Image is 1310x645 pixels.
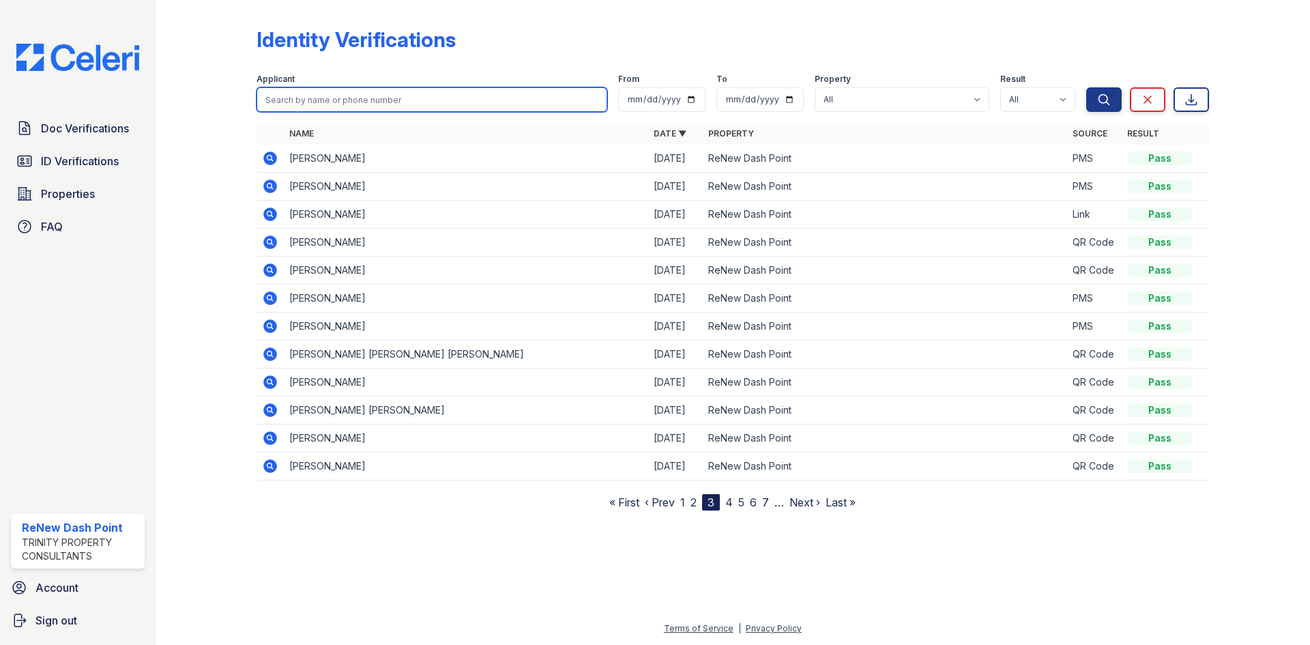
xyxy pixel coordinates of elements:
[284,341,648,369] td: [PERSON_NAME] [PERSON_NAME] [PERSON_NAME]
[703,453,1067,481] td: ReNew Dash Point
[648,257,703,285] td: [DATE]
[1127,291,1193,305] div: Pass
[654,128,686,139] a: Date ▼
[789,496,820,509] a: Next ›
[648,229,703,257] td: [DATE]
[1127,375,1193,389] div: Pass
[664,623,733,633] a: Terms of Service
[703,285,1067,313] td: ReNew Dash Point
[1067,201,1122,229] td: Link
[22,536,139,563] div: Trinity Property Consultants
[648,173,703,201] td: [DATE]
[41,120,129,137] span: Doc Verifications
[826,496,856,509] a: Last »
[284,173,648,201] td: [PERSON_NAME]
[648,313,703,341] td: [DATE]
[648,425,703,453] td: [DATE]
[703,257,1067,285] td: ReNew Dash Point
[11,115,145,142] a: Doc Verifications
[648,201,703,229] td: [DATE]
[703,425,1067,453] td: ReNew Dash Point
[690,496,697,509] a: 2
[5,607,150,634] a: Sign out
[648,453,703,481] td: [DATE]
[5,44,150,71] img: CE_Logo_Blue-a8612792a0a2168367f1c8372b55b34899dd931a85d93a1a3d3e32e68fde9ad4.png
[648,369,703,397] td: [DATE]
[774,494,784,511] span: …
[680,496,685,509] a: 1
[703,229,1067,257] td: ReNew Dash Point
[746,623,802,633] a: Privacy Policy
[703,313,1067,341] td: ReNew Dash Point
[702,494,720,511] div: 3
[750,496,757,509] a: 6
[257,87,607,112] input: Search by name or phone number
[1127,180,1193,193] div: Pass
[618,74,639,85] label: From
[703,201,1067,229] td: ReNew Dash Point
[703,369,1067,397] td: ReNew Dash Point
[1067,313,1122,341] td: PMS
[762,496,769,509] a: 7
[1067,285,1122,313] td: PMS
[725,496,733,509] a: 4
[738,496,744,509] a: 5
[703,173,1067,201] td: ReNew Dash Point
[1073,128,1107,139] a: Source
[1127,459,1193,473] div: Pass
[11,147,145,175] a: ID Verifications
[1127,431,1193,445] div: Pass
[648,397,703,425] td: [DATE]
[648,145,703,173] td: [DATE]
[41,218,63,235] span: FAQ
[1067,145,1122,173] td: PMS
[1127,207,1193,221] div: Pass
[41,186,95,202] span: Properties
[257,27,456,52] div: Identity Verifications
[11,213,145,240] a: FAQ
[1067,453,1122,481] td: QR Code
[1127,347,1193,361] div: Pass
[1127,403,1193,417] div: Pass
[815,74,851,85] label: Property
[716,74,727,85] label: To
[1067,341,1122,369] td: QR Code
[1067,397,1122,425] td: QR Code
[645,496,675,509] a: ‹ Prev
[1127,319,1193,333] div: Pass
[703,145,1067,173] td: ReNew Dash Point
[289,128,314,139] a: Name
[11,180,145,207] a: Properties
[35,612,77,629] span: Sign out
[738,623,741,633] div: |
[284,257,648,285] td: [PERSON_NAME]
[1067,229,1122,257] td: QR Code
[1067,173,1122,201] td: PMS
[41,153,119,169] span: ID Verifications
[1000,74,1025,85] label: Result
[284,313,648,341] td: [PERSON_NAME]
[1067,369,1122,397] td: QR Code
[1067,257,1122,285] td: QR Code
[1127,235,1193,249] div: Pass
[648,341,703,369] td: [DATE]
[284,145,648,173] td: [PERSON_NAME]
[609,496,639,509] a: « First
[703,397,1067,425] td: ReNew Dash Point
[284,425,648,453] td: [PERSON_NAME]
[22,519,139,536] div: ReNew Dash Point
[284,369,648,397] td: [PERSON_NAME]
[5,574,150,601] a: Account
[708,128,754,139] a: Property
[284,453,648,481] td: [PERSON_NAME]
[284,229,648,257] td: [PERSON_NAME]
[703,341,1067,369] td: ReNew Dash Point
[648,285,703,313] td: [DATE]
[1127,263,1193,277] div: Pass
[1127,152,1193,165] div: Pass
[284,285,648,313] td: [PERSON_NAME]
[35,579,78,596] span: Account
[1127,128,1159,139] a: Result
[1067,425,1122,453] td: QR Code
